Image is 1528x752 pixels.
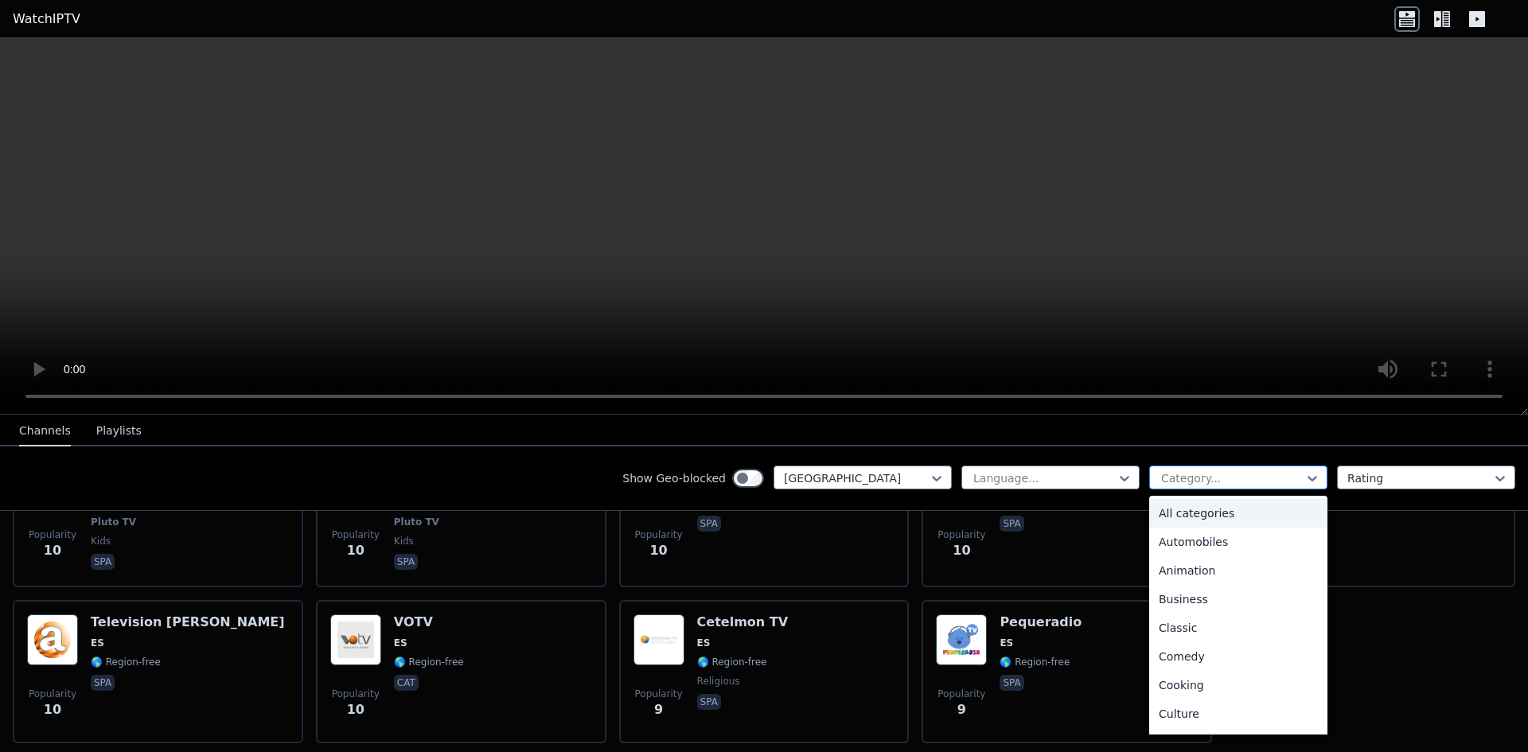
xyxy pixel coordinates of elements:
img: Cetelmon TV [633,614,684,665]
span: 9 [957,700,966,719]
span: Pluto TV [91,516,136,528]
div: Animation [1149,556,1327,585]
span: kids [394,535,414,547]
div: All categories [1149,499,1327,528]
div: Automobiles [1149,528,1327,556]
span: 10 [347,700,364,719]
div: Culture [1149,699,1327,728]
p: spa [1000,675,1023,691]
button: Playlists [96,416,142,446]
h6: Pequeradio [1000,614,1082,630]
span: 🌎 Region-free [394,656,464,668]
h6: Television [PERSON_NAME] [91,614,285,630]
span: Popularity [332,688,380,700]
span: Popularity [635,528,683,541]
div: Business [1149,585,1327,614]
p: spa [91,675,115,691]
span: 10 [649,541,667,560]
div: Cooking [1149,671,1327,699]
span: ES [394,637,407,649]
span: Popularity [332,528,380,541]
a: WatchIPTV [13,10,80,29]
span: Popularity [29,688,76,700]
img: Television Aranda [27,614,78,665]
h6: VOTV [394,614,464,630]
span: 10 [44,700,61,719]
button: Channels [19,416,71,446]
span: Popularity [635,688,683,700]
div: Comedy [1149,642,1327,671]
h6: Cetelmon TV [697,614,789,630]
p: spa [394,554,418,570]
label: Show Geo-blocked [622,470,726,486]
span: religious [697,675,740,688]
span: ES [1000,637,1013,649]
span: kids [91,535,111,547]
span: 🌎 Region-free [91,656,161,668]
div: Classic [1149,614,1327,642]
span: Pluto TV [394,516,439,528]
span: 🌎 Region-free [1000,656,1070,668]
span: Popularity [937,528,985,541]
p: spa [1000,516,1023,532]
span: 🌎 Region-free [697,656,767,668]
span: 9 [654,700,663,719]
span: 10 [44,541,61,560]
span: 10 [347,541,364,560]
p: spa [91,554,115,570]
span: ES [697,637,711,649]
p: spa [697,516,721,532]
img: VOTV [330,614,381,665]
span: 10 [953,541,970,560]
p: cat [394,675,419,691]
p: spa [697,694,721,710]
span: Popularity [937,688,985,700]
span: Popularity [29,528,76,541]
img: Pequeradio [936,614,987,665]
span: ES [91,637,104,649]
